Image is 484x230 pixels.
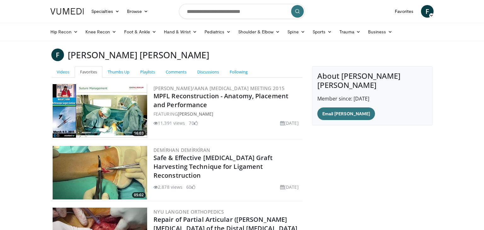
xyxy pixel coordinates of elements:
a: [PERSON_NAME]/AANA [MEDICAL_DATA] Meeting 2015 [153,85,285,91]
a: [PERSON_NAME] [178,111,213,117]
a: DEMİRHAN DEMİRKİRAN [153,147,210,153]
li: 2,878 views [153,184,182,190]
input: Search topics, interventions [179,4,305,19]
a: Videos [51,66,75,78]
h4: About [PERSON_NAME] [PERSON_NAME] [317,72,427,90]
a: Shoulder & Elbow [234,26,284,38]
a: Foot & Ankle [120,26,160,38]
a: Thumbs Up [102,66,135,78]
li: [DATE] [280,184,299,190]
a: Safe & Effective [MEDICAL_DATA] Graft Harvesting Technique for Ligament Reconstruction [153,153,273,180]
h3: [PERSON_NAME] [PERSON_NAME] [68,49,209,61]
li: 60 [186,184,195,190]
a: Pediatrics [201,26,234,38]
a: Spine [284,26,308,38]
a: Favorites [391,5,417,18]
a: F [421,5,434,18]
li: [DATE] [280,120,299,126]
a: F [51,49,64,61]
a: Playlists [135,66,160,78]
p: Member since: [DATE] [317,95,427,102]
a: Business [364,26,396,38]
a: 05:02 [53,146,147,199]
a: Specialties [88,5,123,18]
li: 11,391 views [153,120,185,126]
a: NYU Langone Orthopedics [153,209,224,215]
img: 4c88353a-2dad-41d0-8843-3777994170dc.300x170_q85_crop-smart_upscale.jpg [53,146,147,199]
a: Hand & Wrist [160,26,201,38]
span: 05:02 [132,192,146,198]
a: MPFL Reconstruction - Anatomy, Placement and Performance [153,92,288,109]
a: Discussions [192,66,224,78]
a: Browse [123,5,152,18]
li: 70 [189,120,198,126]
a: Favorites [75,66,102,78]
span: 16:03 [132,130,146,136]
img: 8a54a703-336b-4002-96ea-336e2ade4194.300x170_q85_crop-smart_upscale.jpg [53,84,147,138]
div: FEATURING [153,111,301,117]
a: Trauma [336,26,364,38]
a: Hip Recon [47,26,82,38]
a: 16:03 [53,84,147,138]
img: VuMedi Logo [50,8,84,14]
a: Comments [160,66,192,78]
a: Sports [309,26,336,38]
a: Email [PERSON_NAME] [317,107,375,120]
a: Following [224,66,253,78]
a: Knee Recon [82,26,120,38]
